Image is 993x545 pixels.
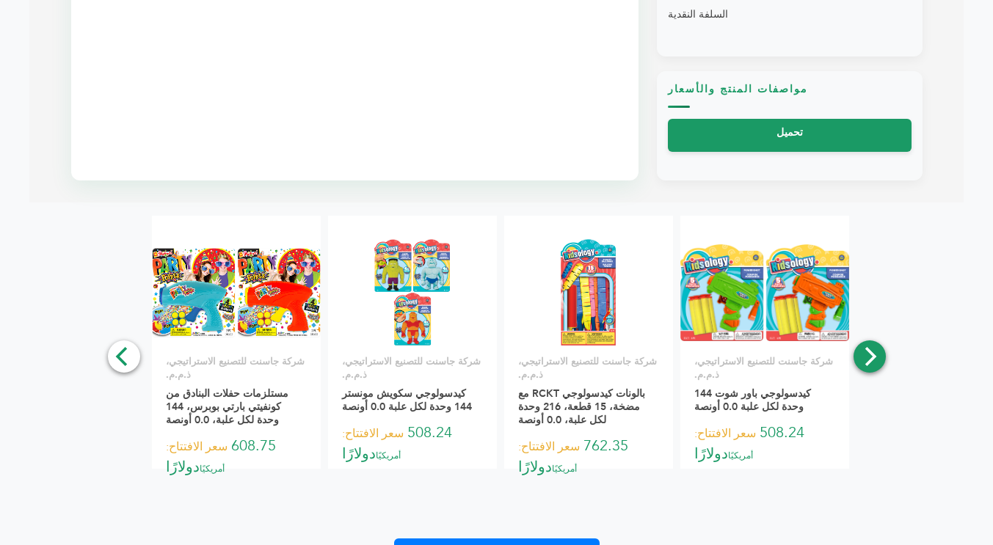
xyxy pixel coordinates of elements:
font: السلفة النقدية [668,7,728,21]
font: كيدسولوجي باور شوت 144 وحدة لكل علبة 0.0 أونصة [694,387,811,414]
font: سعر الافتتاح: [166,439,228,455]
font: مستلزمات حفلات البنادق من كونفيتي بارتي بوبرس، 144 وحدة لكل علبة، 0.0 أونصة [166,387,288,427]
img: بالونات كيدسولوجي RCKT مع مضخة، 15 قطعة، 216 وحدة لكل علبة، 0.0 أونصة [561,239,616,345]
img: كيدسولوجي باور شوت 144 وحدة لكل علبة 0.0 أونصة [680,244,848,341]
a: تحميل [668,119,912,152]
img: مستلزمات حفلات البنادق من كونفيتي بارتي بوبرس، 144 وحدة لكل علبة، 0.0 أونصة [151,248,320,337]
font: 508.24 دولارًا [694,423,804,464]
font: شركة جاسنت للتصنيع الاستراتيجي، ذ.م.م. [342,355,481,381]
font: شركة جاسنت للتصنيع الاستراتيجي، ذ.م.م. [518,355,657,381]
font: أمريكيًا [376,450,401,461]
font: سعر الافتتاح: [518,439,580,455]
a: بالونات كيدسولوجي RCKT مع مضخة، 15 قطعة، 216 وحدة لكل علبة، 0.0 أونصة [518,387,645,427]
font: سعر الافتتاح: [694,425,756,442]
font: 608.75 دولارًا [166,436,276,477]
font: تحميل [776,125,803,139]
font: سعر الافتتاح: [342,425,404,442]
font: أمريكيًا [728,450,753,461]
font: شركة جاسنت للتصنيع الاستراتيجي، ذ.م.م. [166,355,305,381]
font: 508.24 دولارًا [342,423,452,464]
font: كيدسولوجي سكويش مونستر 144 وحدة لكل علبة 0.0 أونصة [342,387,472,414]
font: شركة جاسنت للتصنيع الاستراتيجي، ذ.م.م. [694,355,833,381]
font: أمريكيًا [552,463,577,475]
button: التالي [854,340,886,373]
font: أمريكيًا [200,463,225,475]
img: كيدسولوجي سكويش مونستر 144 وحدة لكل علبة 0.0 أونصة [374,239,451,345]
button: سابق [108,340,140,373]
font: 762.35 دولارًا [518,436,628,477]
font: مواصفات المنتج والأسعار [668,82,808,96]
